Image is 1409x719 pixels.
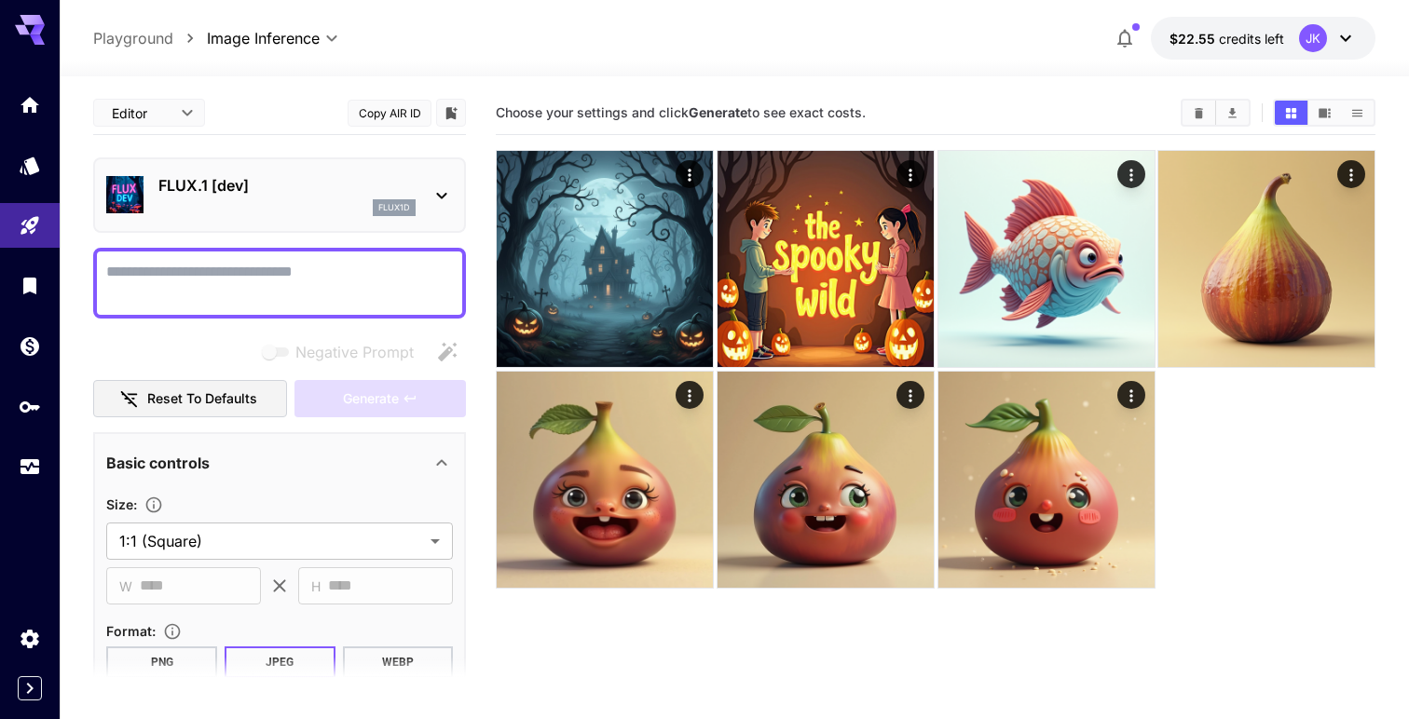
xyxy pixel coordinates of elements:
button: $22.54579JK [1151,17,1375,60]
div: Playground [19,214,41,237]
div: Actions [896,381,923,409]
span: Negative Prompt [295,341,414,363]
span: Format : [106,623,156,639]
a: Playground [93,27,173,49]
img: H+PAAAAAElFTkSuQmCC [497,372,713,588]
div: Actions [676,381,704,409]
div: Wallet [19,334,41,358]
button: Adjust the dimensions of the generated image by specifying its width and height in pixels, or sel... [137,495,171,514]
div: Home [19,93,41,116]
button: Show media in grid view [1275,101,1307,125]
img: vA1L1DAAAAABJRU5ErkJggg== [718,372,934,588]
button: Show media in video view [1308,101,1341,125]
div: FLUX.1 [dev]flux1d [106,167,453,224]
div: Clear AllDownload All [1181,99,1251,127]
p: flux1d [378,201,410,214]
img: 9k= [497,151,713,367]
div: Usage [19,455,41,479]
div: Actions [1337,160,1365,188]
span: 1:1 (Square) [119,530,423,552]
div: Models [19,154,41,177]
button: Expand sidebar [18,676,42,700]
div: API Keys [19,395,41,418]
div: JK [1299,24,1327,52]
button: WEBP [343,646,454,678]
span: $22.55 [1170,31,1219,47]
button: JPEG [225,646,335,678]
div: Actions [1116,381,1144,409]
span: Editor [112,103,170,123]
div: Show media in grid viewShow media in video viewShow media in list view [1273,99,1375,127]
button: Show media in list view [1341,101,1374,125]
div: $22.54579 [1170,29,1284,48]
button: Reset to defaults [93,380,287,418]
img: w20nwStuHd77gAAAABJRU5ErkJggg== [938,151,1155,367]
span: W [119,576,132,597]
div: Library [19,274,41,297]
button: Copy AIR ID [348,100,431,127]
img: wNzGqsJ2ZFVUwAAAABJRU5ErkJggg== [938,372,1155,588]
span: Negative prompts are not compatible with the selected model. [258,340,429,363]
p: Basic controls [106,452,210,474]
button: Clear All [1183,101,1215,125]
span: Choose your settings and click to see exact costs. [496,104,866,120]
div: Actions [896,160,923,188]
span: H [311,576,321,597]
span: Image Inference [207,27,320,49]
img: l4Ph6AAAAAElFTkSuQmCC [1158,151,1375,367]
button: Choose the file format for the output image. [156,622,189,641]
nav: breadcrumb [93,27,207,49]
b: Generate [689,104,747,120]
span: Size : [106,496,137,512]
div: Actions [676,160,704,188]
button: PNG [106,646,217,678]
button: Add to library [443,102,459,124]
div: Settings [19,627,41,650]
span: credits left [1219,31,1284,47]
div: Basic controls [106,441,453,485]
button: Download All [1216,101,1249,125]
p: FLUX.1 [dev] [158,174,416,197]
div: Actions [1116,160,1144,188]
img: 2Q== [718,151,934,367]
